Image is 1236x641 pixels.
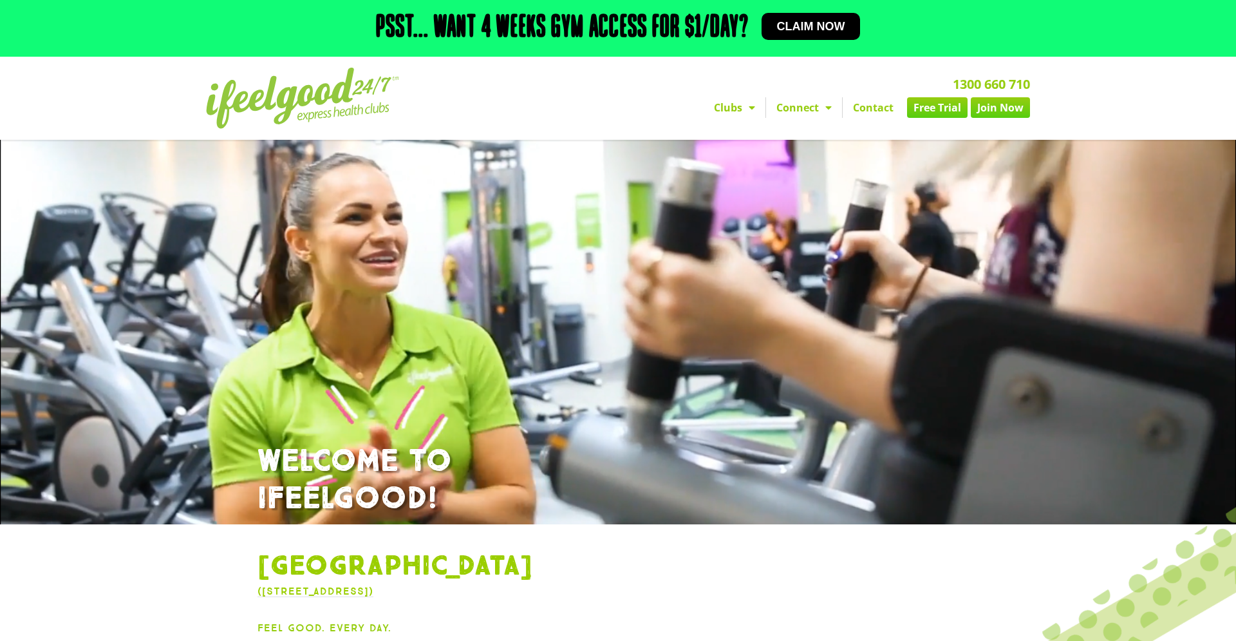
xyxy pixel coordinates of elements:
h1: WELCOME TO IFEELGOOD! [257,443,979,517]
a: Free Trial [907,97,968,118]
a: Join Now [971,97,1030,118]
a: Connect [766,97,842,118]
h2: Psst... Want 4 weeks gym access for $1/day? [376,13,749,44]
h1: [GEOGRAPHIC_DATA] [257,550,979,584]
a: Claim now [762,13,861,40]
strong: Feel Good. Every Day. [257,622,391,634]
span: Claim now [777,21,845,32]
a: 1300 660 710 [953,75,1030,93]
a: Clubs [704,97,765,118]
nav: Menu [499,97,1030,118]
a: ([STREET_ADDRESS]) [257,585,373,597]
a: Contact [843,97,904,118]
